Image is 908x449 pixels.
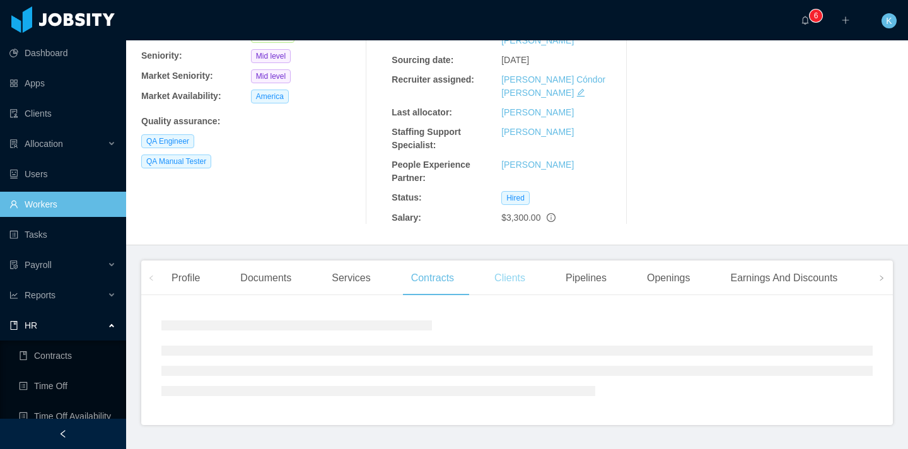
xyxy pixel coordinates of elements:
a: icon: robotUsers [9,161,116,187]
div: Profile [161,260,210,296]
a: icon: bookContracts [19,343,116,368]
a: [PERSON_NAME] [501,127,574,137]
i: icon: line-chart [9,291,18,300]
i: icon: solution [9,139,18,148]
span: QA Engineer [141,134,194,148]
div: Earnings And Discounts [720,260,847,296]
span: Mid level [251,69,291,83]
b: Quality assurance : [141,116,220,126]
div: Contracts [401,260,464,296]
span: Allocation [25,139,63,149]
span: Hired [501,191,530,205]
div: Documents [230,260,301,296]
a: icon: profileTasks [9,222,116,247]
i: icon: plus [841,16,850,25]
i: icon: edit [576,88,585,97]
b: Market Seniority: [141,71,213,81]
span: Reports [25,290,55,300]
i: icon: book [9,321,18,330]
b: Status: [392,192,421,202]
a: [PERSON_NAME] [501,107,574,117]
a: icon: auditClients [9,101,116,126]
div: Clients [484,260,535,296]
span: [DATE] [501,55,529,65]
b: People Experience Partner: [392,160,470,183]
p: 6 [814,9,818,22]
span: K [886,13,892,28]
span: $3,300.00 [501,213,540,223]
a: [PERSON_NAME] [501,160,574,170]
b: Staffing Support Specialist: [392,127,461,150]
i: icon: left [148,275,154,281]
a: icon: userWorkers [9,192,116,217]
div: Openings [637,260,701,296]
i: icon: right [878,275,885,281]
span: QA Manual Tester [141,155,211,168]
a: icon: pie-chartDashboard [9,40,116,66]
b: Recruiter assigned: [392,74,474,85]
b: Sourcing date: [392,55,453,65]
i: icon: file-protect [9,260,18,269]
b: Last allocator: [392,107,452,117]
b: Market Availability: [141,91,221,101]
div: Pipelines [556,260,617,296]
span: Mid level [251,49,291,63]
i: icon: bell [801,16,810,25]
div: Services [322,260,380,296]
span: HR [25,320,37,330]
span: info-circle [547,213,556,222]
a: [PERSON_NAME] Cóndor [PERSON_NAME] [501,74,605,98]
sup: 6 [810,9,822,22]
span: America [251,90,289,103]
span: Payroll [25,260,52,270]
a: icon: appstoreApps [9,71,116,96]
a: icon: profileTime Off Availability [19,404,116,429]
b: Salary: [392,213,421,223]
a: icon: profileTime Off [19,373,116,399]
b: Seniority: [141,50,182,61]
